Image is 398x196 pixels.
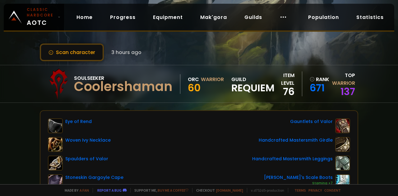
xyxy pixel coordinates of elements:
[195,11,232,24] a: Mak'gora
[275,87,294,96] div: 76
[65,156,108,162] div: Spaulders of Valor
[216,188,243,193] a: [DOMAIN_NAME]
[335,137,350,152] img: item-13502
[74,74,173,82] div: Soulseeker
[324,188,341,193] a: Consent
[148,11,188,24] a: Equipment
[158,188,188,193] a: Buy me a coffee
[65,174,123,181] div: Stoneskin Gargoyle Cape
[27,7,55,27] span: AOTC
[335,156,350,171] img: item-13498
[65,137,111,144] div: Woven Ivy Necklace
[294,188,306,193] a: Terms
[130,188,188,193] span: Support me,
[48,137,63,152] img: item-19159
[351,11,389,24] a: Statistics
[111,48,141,56] span: 3 hours ago
[247,188,284,193] span: v. d752d5 - production
[74,82,173,91] div: Coolershaman
[105,11,141,24] a: Progress
[340,84,355,98] a: 137
[290,118,333,125] div: Gauntlets of Valor
[188,75,199,83] div: Orc
[252,156,333,162] div: Handcrafted Mastersmith Leggings
[192,188,243,193] span: Checkout
[335,118,350,133] img: item-16737
[275,71,294,87] div: item level
[335,174,350,189] img: item-13070
[80,188,89,193] a: a fan
[310,75,325,83] div: rank
[310,83,325,93] a: 671
[65,118,92,125] div: Eye of Rend
[4,4,64,30] a: Classic HardcoreAOTC
[303,11,344,24] a: Population
[308,188,322,193] a: Privacy
[264,174,333,181] div: [PERSON_NAME]'s Scale Boots
[201,75,224,83] div: Warrior
[97,188,122,193] a: Report a bug
[264,181,333,186] div: Stamina +7
[231,75,275,93] div: guild
[332,80,355,87] span: Warrior
[48,156,63,171] img: item-16733
[27,7,55,18] small: Classic Hardcore
[239,11,267,24] a: Guilds
[48,118,63,133] img: item-12587
[48,174,63,189] img: item-13397
[328,71,355,87] div: Top
[259,137,333,144] div: Handcrafted Mastersmith Girdle
[61,188,89,193] span: Made by
[188,81,201,95] span: 60
[231,83,275,93] span: Requiem
[72,11,98,24] a: Home
[40,43,104,61] button: Scan character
